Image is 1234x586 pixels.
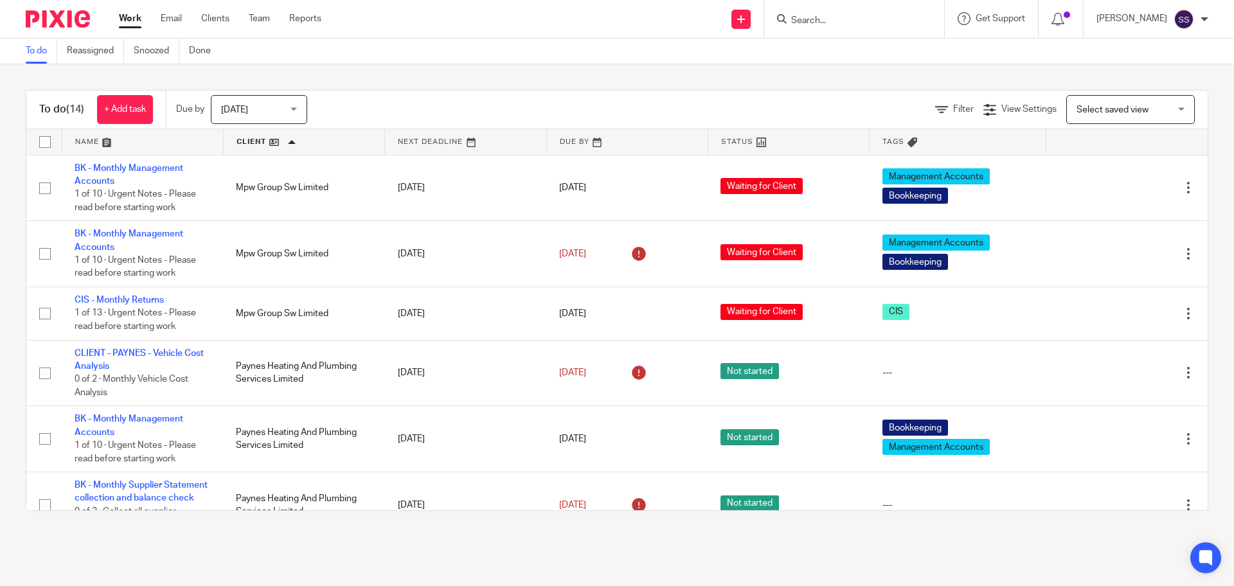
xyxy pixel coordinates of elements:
[119,12,141,25] a: Work
[559,309,586,318] span: [DATE]
[882,420,948,436] span: Bookkeeping
[385,287,546,340] td: [DATE]
[75,375,188,397] span: 0 of 2 · Monthly Vehicle Cost Analysis
[161,12,182,25] a: Email
[26,10,90,28] img: Pixie
[559,501,586,510] span: [DATE]
[67,39,124,64] a: Reassigned
[223,340,384,406] td: Paynes Heating And Plumbing Services Limited
[882,138,904,145] span: Tags
[1001,105,1057,114] span: View Settings
[39,103,84,116] h1: To do
[882,366,1033,379] div: ---
[189,39,220,64] a: Done
[223,155,384,221] td: Mpw Group Sw Limited
[559,183,586,192] span: [DATE]
[976,14,1025,23] span: Get Support
[720,429,779,445] span: Not started
[289,12,321,25] a: Reports
[221,105,248,114] span: [DATE]
[559,368,586,377] span: [DATE]
[720,363,779,379] span: Not started
[882,235,990,251] span: Management Accounts
[385,155,546,221] td: [DATE]
[97,95,153,124] a: + Add task
[1096,12,1167,25] p: [PERSON_NAME]
[1077,105,1149,114] span: Select saved view
[882,499,1033,511] div: ---
[75,507,176,529] span: 0 of 2 · Collect all supplier statements
[249,12,270,25] a: Team
[176,103,204,116] p: Due by
[75,256,196,278] span: 1 of 10 · Urgent Notes - Please read before starting work
[26,39,57,64] a: To do
[720,178,803,194] span: Waiting for Client
[75,190,196,212] span: 1 of 10 · Urgent Notes - Please read before starting work
[882,304,909,320] span: CIS
[953,105,974,114] span: Filter
[385,340,546,406] td: [DATE]
[385,221,546,287] td: [DATE]
[223,221,384,287] td: Mpw Group Sw Limited
[720,304,803,320] span: Waiting for Client
[201,12,229,25] a: Clients
[790,15,906,27] input: Search
[882,254,948,270] span: Bookkeeping
[882,168,990,184] span: Management Accounts
[75,296,164,305] a: CIS - Monthly Returns
[385,472,546,538] td: [DATE]
[385,406,546,472] td: [DATE]
[75,164,183,186] a: BK - Monthly Management Accounts
[223,406,384,472] td: Paynes Heating And Plumbing Services Limited
[559,249,586,258] span: [DATE]
[223,472,384,538] td: Paynes Heating And Plumbing Services Limited
[75,414,183,436] a: BK - Monthly Management Accounts
[882,439,990,455] span: Management Accounts
[134,39,179,64] a: Snoozed
[66,104,84,114] span: (14)
[882,188,948,204] span: Bookkeeping
[1174,9,1194,30] img: svg%3E
[559,434,586,443] span: [DATE]
[720,495,779,511] span: Not started
[75,481,208,502] a: BK - Monthly Supplier Statement collection and balance check
[75,441,196,463] span: 1 of 10 · Urgent Notes - Please read before starting work
[75,309,196,332] span: 1 of 13 · Urgent Notes - Please read before starting work
[75,349,204,371] a: CLIENT - PAYNES - Vehicle Cost Analysis
[223,287,384,340] td: Mpw Group Sw Limited
[720,244,803,260] span: Waiting for Client
[75,229,183,251] a: BK - Monthly Management Accounts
